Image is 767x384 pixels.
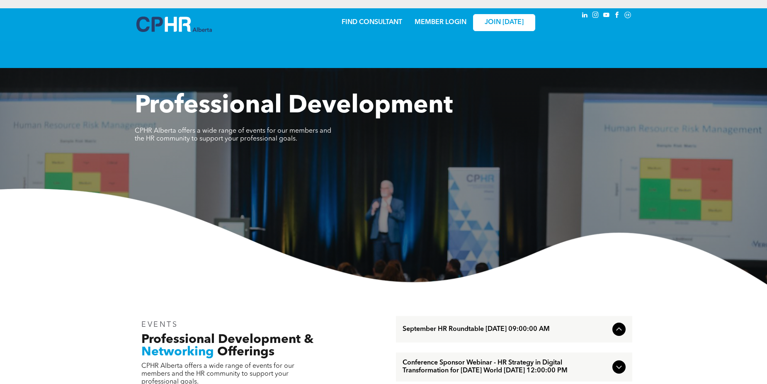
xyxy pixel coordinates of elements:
a: facebook [612,10,621,22]
a: MEMBER LOGIN [415,19,466,26]
span: Professional Development [135,94,453,119]
span: Offerings [217,346,274,358]
span: EVENTS [141,321,178,328]
span: September HR Roundtable [DATE] 09:00:00 AM [403,326,609,333]
a: youtube [602,10,611,22]
a: FIND CONSULTANT [342,19,402,26]
a: linkedin [580,10,589,22]
a: instagram [591,10,600,22]
a: JOIN [DATE] [473,14,535,31]
span: JOIN [DATE] [485,19,524,27]
span: CPHR Alberta offers a wide range of events for our members and the HR community to support your p... [135,128,331,142]
span: Professional Development & [141,333,313,346]
img: A blue and white logo for cp alberta [136,17,212,32]
span: Networking [141,346,214,358]
a: Social network [623,10,632,22]
span: Conference Sponsor Webinar - HR Strategy in Digital Transformation for [DATE] World [DATE] 12:00:... [403,359,609,375]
